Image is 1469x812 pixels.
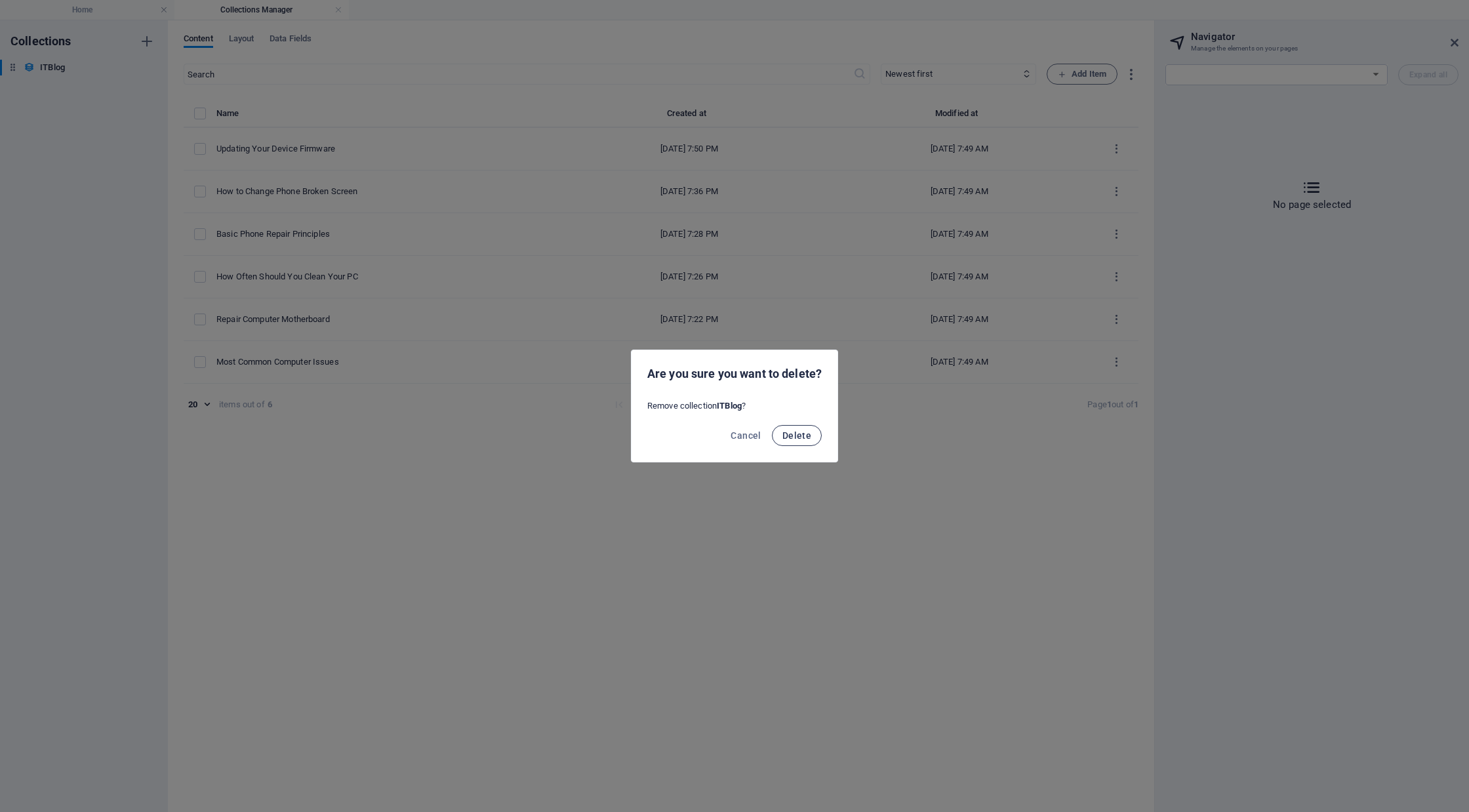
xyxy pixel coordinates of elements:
button: Cancel [725,425,766,446]
button: Delete [772,425,822,446]
div: Remove collection ? [632,395,837,417]
span: Delete [782,430,811,441]
h2: Are you sure you want to delete? [647,366,822,382]
span: ITBlog [717,401,742,411]
span: Cancel [731,430,761,441]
